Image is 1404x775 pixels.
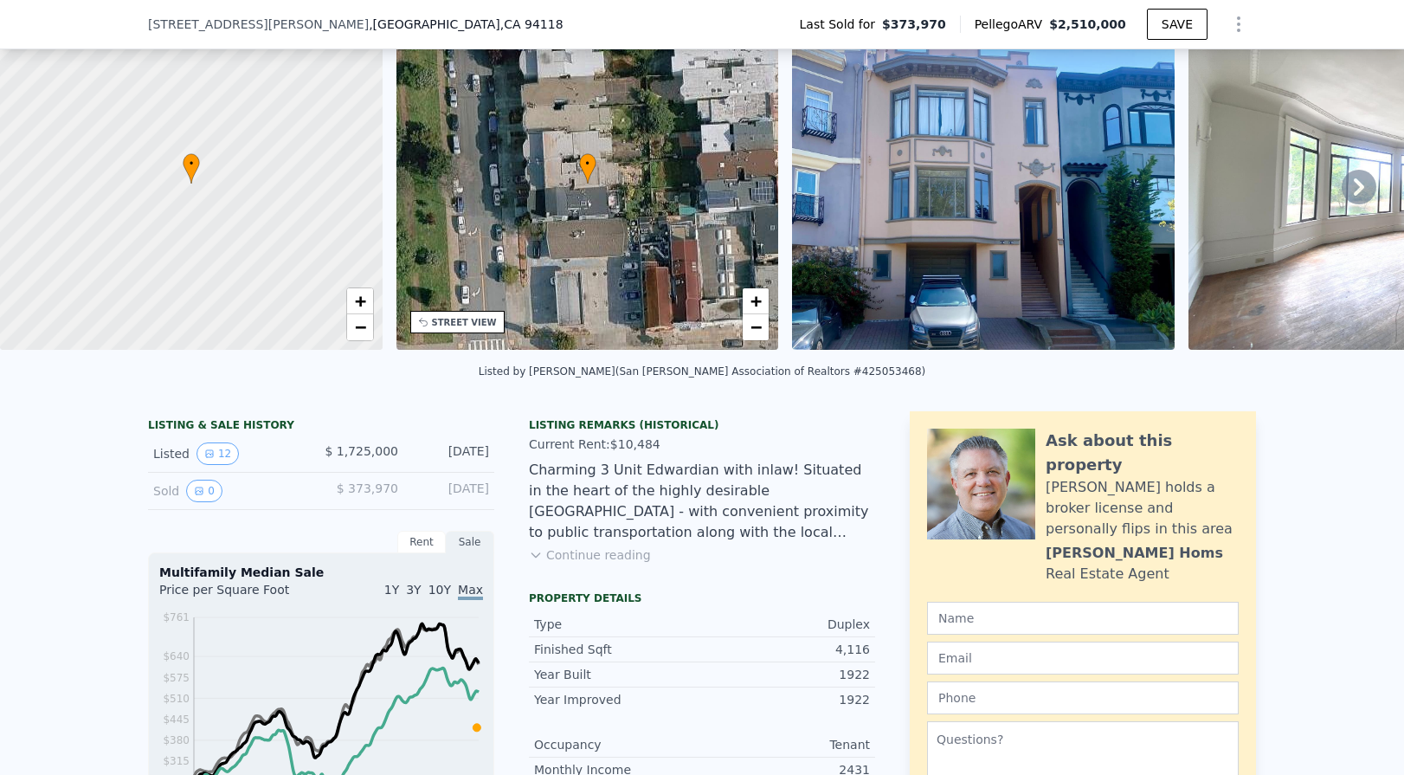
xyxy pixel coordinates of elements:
[927,681,1239,714] input: Phone
[579,153,596,184] div: •
[458,583,483,600] span: Max
[196,442,239,465] button: View historical data
[412,442,489,465] div: [DATE]
[529,460,875,543] div: Charming 3 Unit Edwardian with inlaw! Situated in the heart of the highly desirable [GEOGRAPHIC_D...
[186,480,222,502] button: View historical data
[432,316,497,329] div: STREET VIEW
[702,666,870,683] div: 1922
[406,583,421,597] span: 3Y
[800,16,883,33] span: Last Sold for
[153,480,307,502] div: Sold
[1046,564,1169,584] div: Real Estate Agent
[397,531,446,553] div: Rent
[384,583,399,597] span: 1Y
[579,156,596,171] span: •
[159,581,321,609] div: Price per Square Foot
[479,365,925,378] div: Listed by [PERSON_NAME] (San [PERSON_NAME] Association of Realtors #425053468)
[529,546,651,564] button: Continue reading
[354,290,365,312] span: +
[882,16,946,33] span: $373,970
[163,755,190,767] tspan: $315
[792,17,1175,350] img: Sale: 167257143 Parcel: 56179035
[159,564,483,581] div: Multifamily Median Sale
[743,314,769,340] a: Zoom out
[702,691,870,708] div: 1922
[1221,7,1256,42] button: Show Options
[183,156,200,171] span: •
[534,736,702,753] div: Occupancy
[1147,9,1208,40] button: SAVE
[702,616,870,633] div: Duplex
[1046,543,1223,564] div: [PERSON_NAME] Homs
[529,591,875,605] div: Property details
[354,316,365,338] span: −
[534,691,702,708] div: Year Improved
[163,714,190,726] tspan: $445
[1046,429,1239,477] div: Ask about this property
[148,418,494,436] div: LISTING & SALE HISTORY
[163,734,190,746] tspan: $380
[610,437,660,451] span: $10,484
[702,641,870,658] div: 4,116
[446,531,494,553] div: Sale
[369,16,563,33] span: , [GEOGRAPHIC_DATA]
[163,693,190,705] tspan: $510
[1049,17,1126,31] span: $2,510,000
[743,288,769,314] a: Zoom in
[702,736,870,753] div: Tenant
[347,314,373,340] a: Zoom out
[529,418,875,432] div: Listing Remarks (Historical)
[534,616,702,633] div: Type
[975,16,1050,33] span: Pellego ARV
[148,16,369,33] span: [STREET_ADDRESS][PERSON_NAME]
[163,650,190,662] tspan: $640
[1046,477,1239,539] div: [PERSON_NAME] holds a broker license and personally flips in this area
[325,444,398,458] span: $ 1,725,000
[183,153,200,184] div: •
[500,17,564,31] span: , CA 94118
[534,641,702,658] div: Finished Sqft
[153,442,307,465] div: Listed
[529,437,610,451] span: Current Rent:
[750,316,762,338] span: −
[428,583,451,597] span: 10Y
[750,290,762,312] span: +
[163,611,190,623] tspan: $761
[534,666,702,683] div: Year Built
[927,642,1239,675] input: Email
[347,288,373,314] a: Zoom in
[337,481,398,495] span: $ 373,970
[927,602,1239,635] input: Name
[163,672,190,684] tspan: $575
[412,480,489,502] div: [DATE]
